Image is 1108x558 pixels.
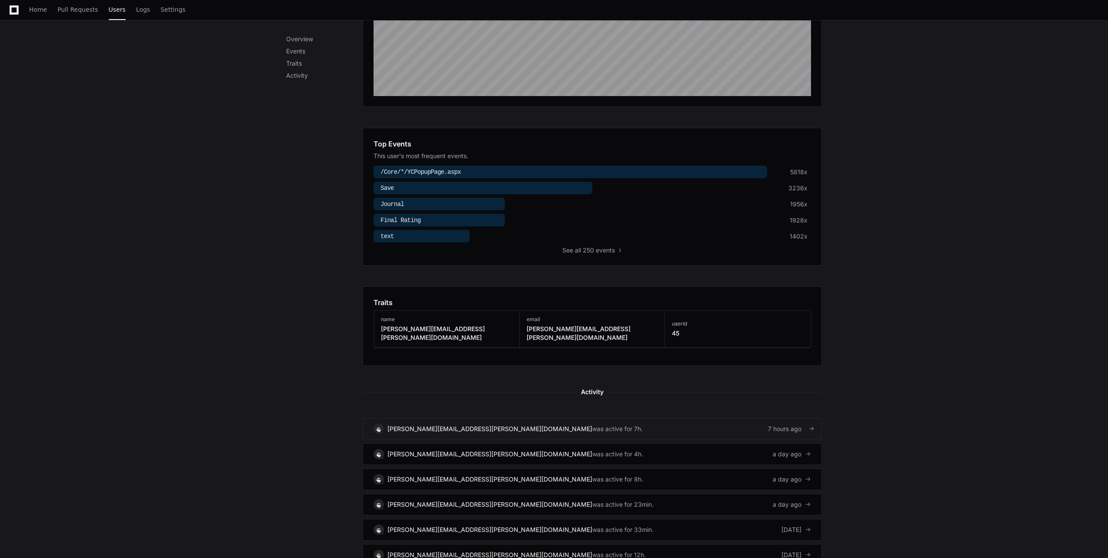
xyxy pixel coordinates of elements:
div: [PERSON_NAME][EMAIL_ADDRESS][PERSON_NAME][DOMAIN_NAME] [387,450,592,458]
div: was active for 4h. [592,450,643,458]
div: 3236x [788,184,808,193]
p: Activity [286,71,363,80]
span: Activity [576,387,609,397]
div: 1928x [790,216,808,225]
h3: email [527,316,658,323]
img: 13.svg [374,525,383,534]
img: 13.svg [374,450,383,458]
div: [PERSON_NAME][EMAIL_ADDRESS][PERSON_NAME][DOMAIN_NAME] [387,525,592,534]
span: Pull Requests [57,7,98,12]
div: [PERSON_NAME][EMAIL_ADDRESS][PERSON_NAME][DOMAIN_NAME] [387,425,592,433]
div: [PERSON_NAME][EMAIL_ADDRESS][PERSON_NAME][DOMAIN_NAME] [387,500,592,509]
div: [DATE] [781,525,811,534]
a: [PERSON_NAME][EMAIL_ADDRESS][PERSON_NAME][DOMAIN_NAME]was active for 23min.a day ago [363,494,822,515]
span: Settings [160,7,185,12]
div: was active for 8h. [592,475,643,484]
div: This user's most frequent events. [374,152,811,160]
p: Overview [286,35,363,43]
img: 13.svg [374,500,383,508]
a: [PERSON_NAME][EMAIL_ADDRESS][PERSON_NAME][DOMAIN_NAME]was active for 33min.[DATE] [363,519,822,541]
a: [PERSON_NAME][EMAIL_ADDRESS][PERSON_NAME][DOMAIN_NAME]was active for 4h.a day ago [363,443,822,465]
div: 1402x [790,232,808,241]
span: See [562,246,573,255]
h1: Top Events [374,139,411,149]
span: Final Rating [380,217,421,224]
app-pz-page-link-header: Traits [374,297,811,308]
a: [PERSON_NAME][EMAIL_ADDRESS][PERSON_NAME][DOMAIN_NAME]was active for 8h.a day ago [363,468,822,490]
div: 1956x [790,200,808,209]
img: 13.svg [374,475,383,483]
h3: name [381,316,512,323]
div: a day ago [773,475,811,484]
div: 5818x [790,168,808,176]
div: was active for 33min. [592,525,654,534]
img: 13.svg [374,425,383,433]
span: Home [29,7,47,12]
a: [PERSON_NAME][EMAIL_ADDRESS][PERSON_NAME][DOMAIN_NAME]was active for 7h.7 hours ago [363,418,822,440]
div: 7 hours ago [768,425,811,433]
span: Journal [380,201,404,208]
h1: Traits [374,297,393,308]
p: Traits [286,59,363,68]
div: a day ago [773,450,811,458]
div: [PERSON_NAME][EMAIL_ADDRESS][PERSON_NAME][DOMAIN_NAME] [387,475,592,484]
span: all 250 events [575,246,615,255]
span: Logs [136,7,150,12]
p: Events [286,47,363,56]
div: was active for 7h. [592,425,643,433]
span: text [380,233,394,240]
h3: [PERSON_NAME][EMAIL_ADDRESS][PERSON_NAME][DOMAIN_NAME] [527,325,658,342]
button: Seeall 250 events [562,246,623,255]
h3: 45 [672,329,687,338]
span: Users [109,7,126,12]
h3: [PERSON_NAME][EMAIL_ADDRESS][PERSON_NAME][DOMAIN_NAME] [381,325,512,342]
span: Save [380,185,394,192]
h3: userId [672,320,687,327]
div: a day ago [773,500,811,509]
div: was active for 23min. [592,500,654,509]
span: /Core/*/YCPopupPage.aspx [380,169,461,176]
